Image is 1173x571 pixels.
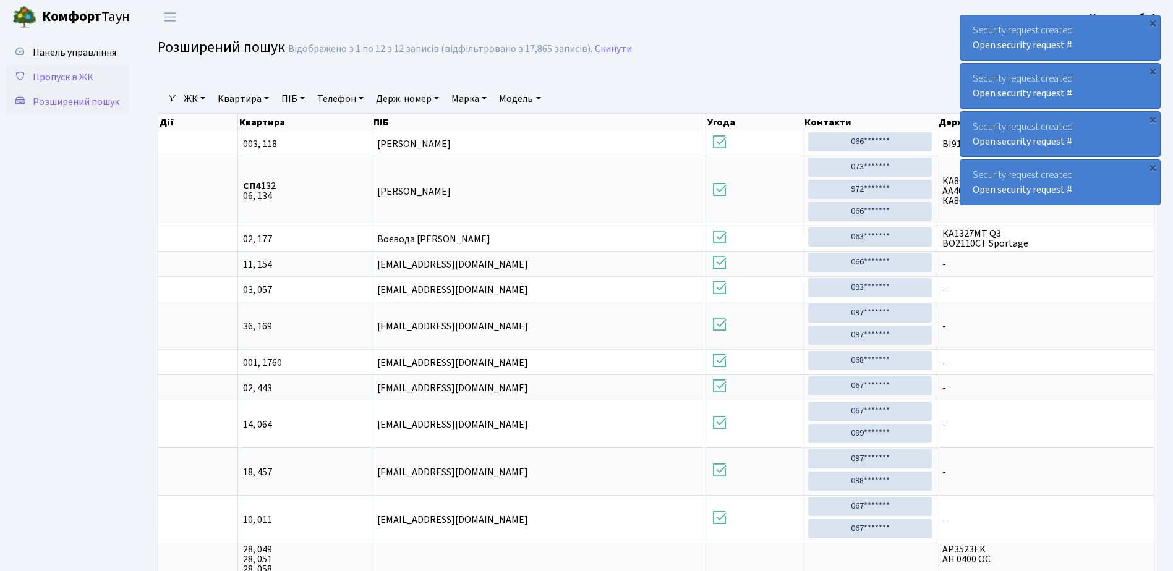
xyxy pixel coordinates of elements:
span: ВІ9132ВН Aveo [942,139,1149,149]
div: Security request created [960,112,1160,156]
a: Пропуск в ЖК [6,65,130,90]
span: - [942,383,1149,393]
span: КА1327МТ Q3 ВО2110СТ Sportage [942,229,1149,248]
a: Телефон [312,88,369,109]
div: × [1146,161,1159,174]
span: 03, 057 [243,285,367,295]
a: Open security request # [973,87,1072,100]
span: - [942,467,1149,477]
span: 132 06, 134 [243,181,367,201]
span: 02, 443 [243,383,367,393]
th: ПІБ [372,114,706,131]
span: [PERSON_NAME] [377,137,451,151]
span: Пропуск в ЖК [33,70,93,84]
span: 003, 118 [243,139,367,149]
button: Переключити навігацію [155,7,186,27]
span: [EMAIL_ADDRESS][DOMAIN_NAME] [377,356,528,370]
span: [EMAIL_ADDRESS][DOMAIN_NAME] [377,319,528,333]
span: - [942,420,1149,429]
b: Консьєрж б. 4. [1090,11,1158,24]
span: Розширений пошук [158,36,285,58]
span: Панель управління [33,46,116,59]
a: ЖК [179,88,210,109]
div: Security request created [960,160,1160,205]
th: Квартира [238,114,373,131]
a: Open security request # [973,135,1072,148]
th: Держ. номер [937,114,1154,131]
span: 02, 177 [243,234,367,244]
th: Угода [706,114,804,131]
span: Воєвода [PERSON_NAME] [377,232,490,246]
th: Контакти [803,114,937,131]
div: Відображено з 1 по 12 з 12 записів (відфільтровано з 17,865 записів). [288,43,592,55]
span: [EMAIL_ADDRESS][DOMAIN_NAME] [377,513,528,527]
span: [PERSON_NAME] [377,185,451,198]
div: × [1146,113,1159,125]
a: ПІБ [276,88,310,109]
span: Розширений пошук [33,95,119,109]
span: [EMAIL_ADDRESS][DOMAIN_NAME] [377,465,528,479]
span: 10, 011 [243,515,367,525]
span: 001, 1760 [243,358,367,368]
a: Розширений пошук [6,90,130,114]
span: Таун [42,7,130,28]
a: Модель [494,88,545,109]
span: 18, 457 [243,467,367,477]
span: - [942,285,1149,295]
a: Квартира [213,88,274,109]
a: Консьєрж б. 4. [1090,10,1158,25]
span: 36, 169 [243,321,367,331]
div: × [1146,65,1159,77]
b: СП4 [243,179,261,193]
div: Security request created [960,15,1160,60]
div: × [1146,17,1159,29]
span: - [942,321,1149,331]
div: Security request created [960,64,1160,108]
span: КА8048РА CX-9 AA4606YC 100 КА8048РК S-Class [942,176,1149,206]
a: Марка [446,88,492,109]
span: [EMAIL_ADDRESS][DOMAIN_NAME] [377,381,528,395]
a: Скинути [595,43,632,55]
span: - [942,358,1149,368]
span: [EMAIL_ADDRESS][DOMAIN_NAME] [377,283,528,297]
a: Open security request # [973,183,1072,197]
span: [EMAIL_ADDRESS][DOMAIN_NAME] [377,258,528,271]
a: Панель управління [6,40,130,65]
a: Open security request # [973,38,1072,52]
span: - [942,260,1149,269]
b: Комфорт [42,7,101,27]
img: logo.png [12,5,37,30]
span: - [942,515,1149,525]
span: 11, 154 [243,260,367,269]
a: Держ. номер [371,88,444,109]
th: Дії [158,114,238,131]
span: [EMAIL_ADDRESS][DOMAIN_NAME] [377,418,528,431]
span: 14, 064 [243,420,367,429]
